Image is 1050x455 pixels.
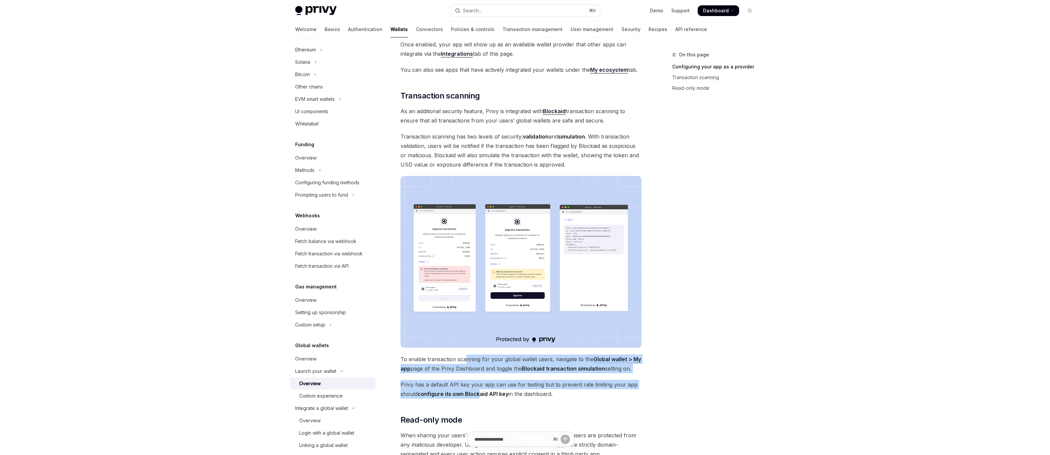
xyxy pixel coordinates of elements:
a: API reference [675,21,707,37]
span: You can also see apps that have actively integrated your wallets under the tab. [400,65,641,74]
div: Overview [299,380,321,388]
div: UI components [295,107,328,116]
div: Launch your wallet [295,367,336,375]
div: Overview [295,355,317,363]
a: Fetch transaction via webhook [290,248,375,260]
h5: Gas management [295,283,337,291]
a: Fetch balance via webhook [290,235,375,247]
a: Custom experience [290,390,375,402]
a: User management [571,21,613,37]
a: Transaction scanning [672,72,761,83]
div: Bitcoin [295,70,310,78]
strong: configure its own Blockaid API key [418,391,508,397]
span: To enable transaction scanning for your global wallet users, navigate to the page of the Privy Da... [400,355,641,373]
a: My ecosystem [590,66,628,73]
div: Linking a global wallet [299,441,348,449]
a: Overview [290,152,375,164]
button: Toggle Custom setup section [290,319,375,331]
button: Toggle Ethereum section [290,44,375,56]
a: UI components [290,105,375,118]
a: Authentication [348,21,382,37]
a: Setting up sponsorship [290,306,375,318]
a: Wallets [390,21,408,37]
a: Configuring your app as a provider [672,61,761,72]
a: Dashboard [698,5,739,16]
div: Methods [295,166,315,174]
strong: simulation [558,133,585,140]
div: Overview [299,417,321,425]
div: Integrate a global wallet [295,404,348,412]
div: Fetch balance via webhook [295,237,356,245]
div: Custom setup [295,321,325,329]
input: Ask a question... [474,432,550,447]
div: Setting up sponsorship [295,308,346,316]
div: Prompting users to fund [295,191,348,199]
a: Read-only mode [672,83,761,93]
strong: Blockaid transaction simulation [522,365,605,372]
a: Overview [290,294,375,306]
span: Transaction scanning [400,90,480,101]
span: On this page [679,51,709,59]
button: Toggle Methods section [290,164,375,176]
button: Toggle Solana section [290,56,375,68]
button: Toggle Integrate a global wallet section [290,402,375,414]
a: Integrations [441,50,473,57]
div: Fetch transaction via API [295,262,349,270]
button: Toggle Prompting users to fund section [290,189,375,201]
h5: Webhooks [295,212,320,220]
button: Toggle EVM smart wallets section [290,93,375,105]
a: Transaction management [502,21,563,37]
a: Overview [290,415,375,427]
span: Read-only mode [400,415,462,425]
h5: Funding [295,141,314,149]
button: Toggle Bitcoin section [290,68,375,80]
strong: My ecosystem [590,66,628,73]
div: Solana [295,58,310,66]
div: Overview [295,154,317,162]
div: Ethereum [295,46,316,54]
img: light logo [295,6,337,15]
div: Overview [295,225,317,233]
a: Overview [290,353,375,365]
a: Support [671,7,690,14]
button: Toggle dark mode [744,5,755,16]
div: Custom experience [299,392,343,400]
a: Basics [325,21,340,37]
button: Send message [561,435,570,444]
a: Login with a global wallet [290,427,375,439]
span: As an additional security feature, Privy is integrated with transaction scanning to ensure that a... [400,106,641,125]
a: Welcome [295,21,317,37]
span: ⌘ K [589,8,596,13]
a: Other chains [290,81,375,93]
a: Linking a global wallet [290,439,375,451]
div: Search... [463,7,482,15]
a: Overview [290,378,375,390]
a: Global wallet > My app [400,356,641,372]
button: Toggle Launch your wallet section [290,365,375,377]
span: Privy has a default API key your app can use for testing but to prevent rate limiting your app sh... [400,380,641,399]
div: Configuring funding methods [295,179,359,187]
a: Security [621,21,640,37]
a: Blockaid [543,108,566,115]
div: Overview [295,296,317,304]
a: Fetch transaction via API [290,260,375,272]
img: Transaction scanning UI [400,176,641,348]
div: Login with a global wallet [299,429,354,437]
span: Transaction scanning has two levels of security; and . With transaction validation, users will be... [400,132,641,169]
a: Connectors [416,21,443,37]
a: Overview [290,223,375,235]
div: Whitelabel [295,120,319,128]
div: Other chains [295,83,323,91]
a: Recipes [649,21,667,37]
button: Open search [450,5,600,17]
a: Policies & controls [451,21,494,37]
span: Dashboard [703,7,729,14]
strong: validation [523,133,549,140]
a: Configuring funding methods [290,177,375,189]
div: Fetch transaction via webhook [295,250,363,258]
div: EVM smart wallets [295,95,335,103]
span: Once enabled, your app will show up as an available wallet provider that other apps can integrate... [400,40,641,58]
a: Demo [650,7,663,14]
h5: Global wallets [295,342,329,350]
